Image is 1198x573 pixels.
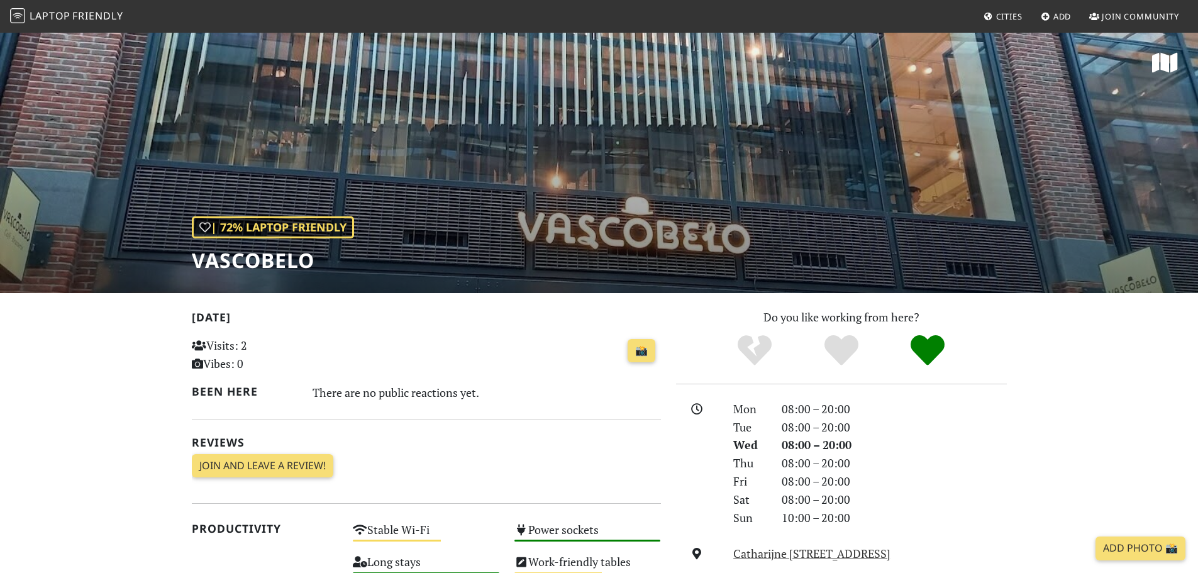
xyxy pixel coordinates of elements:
[192,216,354,238] div: | 72% Laptop Friendly
[192,337,338,373] p: Visits: 2 Vibes: 0
[733,546,890,561] a: Catharijne [STREET_ADDRESS]
[996,11,1023,22] span: Cities
[676,308,1007,326] p: Do you like working from here?
[1102,11,1179,22] span: Join Community
[726,418,774,437] div: Tue
[1095,537,1185,560] a: Add Photo 📸
[507,520,668,552] div: Power sockets
[192,248,354,272] h1: Vascobelo
[628,339,655,363] a: 📸
[774,454,1014,472] div: 08:00 – 20:00
[726,509,774,527] div: Sun
[979,5,1028,28] a: Cities
[192,385,298,398] h2: Been here
[30,9,70,23] span: Laptop
[774,436,1014,454] div: 08:00 – 20:00
[726,400,774,418] div: Mon
[884,333,971,368] div: Definitely!
[1053,11,1072,22] span: Add
[10,8,25,23] img: LaptopFriendly
[345,520,507,552] div: Stable Wi-Fi
[10,6,123,28] a: LaptopFriendly LaptopFriendly
[192,311,661,329] h2: [DATE]
[774,472,1014,491] div: 08:00 – 20:00
[774,509,1014,527] div: 10:00 – 20:00
[1084,5,1184,28] a: Join Community
[774,418,1014,437] div: 08:00 – 20:00
[192,522,338,535] h2: Productivity
[192,454,333,478] a: Join and leave a review!
[726,436,774,454] div: Wed
[711,333,798,368] div: No
[726,454,774,472] div: Thu
[726,472,774,491] div: Fri
[72,9,123,23] span: Friendly
[798,333,885,368] div: Yes
[774,491,1014,509] div: 08:00 – 20:00
[1036,5,1077,28] a: Add
[313,382,661,403] div: There are no public reactions yet.
[192,436,661,449] h2: Reviews
[774,400,1014,418] div: 08:00 – 20:00
[726,491,774,509] div: Sat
